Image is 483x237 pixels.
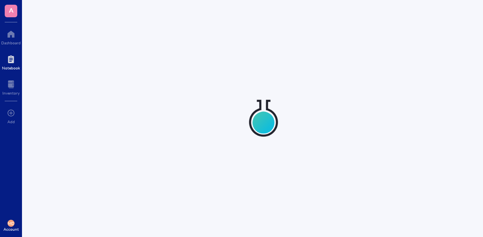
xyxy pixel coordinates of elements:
a: Notebook [2,53,20,70]
a: Dashboard [1,28,21,45]
div: Dashboard [1,40,21,45]
div: Add [7,119,15,124]
span: A [9,5,13,15]
div: Inventory [2,91,20,95]
span: MD [8,221,15,226]
div: Account [4,227,19,232]
div: Notebook [2,66,20,70]
a: Inventory [2,78,20,95]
